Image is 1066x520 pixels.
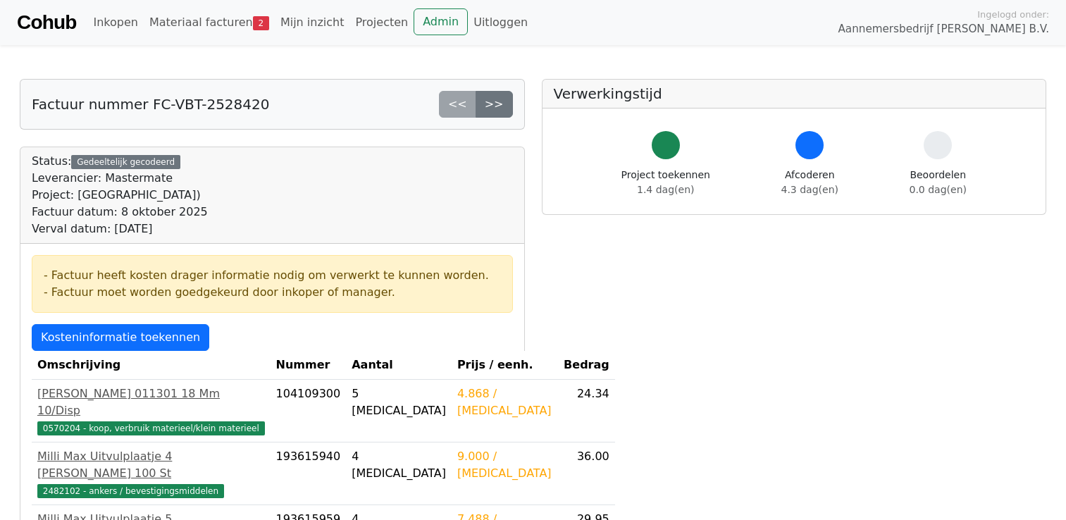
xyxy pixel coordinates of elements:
[554,85,1035,102] h5: Verwerkingstijd
[476,91,513,118] a: >>
[838,21,1049,37] span: Aannemersbedrijf [PERSON_NAME] B.V.
[621,168,710,197] div: Project toekennen
[32,187,208,204] div: Project: [GEOGRAPHIC_DATA])
[468,8,533,37] a: Uitloggen
[275,8,350,37] a: Mijn inzicht
[37,484,224,498] span: 2482102 - ankers / bevestigingsmiddelen
[557,380,615,442] td: 24.34
[271,351,347,380] th: Nummer
[271,442,347,505] td: 193615940
[977,8,1049,21] span: Ingelogd onder:
[457,385,552,419] div: 4.868 / [MEDICAL_DATA]
[71,155,180,169] div: Gedeeltelijk gecodeerd
[346,351,452,380] th: Aantal
[17,6,76,39] a: Cohub
[637,184,694,195] span: 1.4 dag(en)
[414,8,468,35] a: Admin
[910,184,967,195] span: 0.0 dag(en)
[781,168,838,197] div: Afcoderen
[87,8,143,37] a: Inkopen
[349,8,414,37] a: Projecten
[32,96,269,113] h5: Factuur nummer FC-VBT-2528420
[32,324,209,351] a: Kosteninformatie toekennen
[910,168,967,197] div: Beoordelen
[781,184,838,195] span: 4.3 dag(en)
[452,351,557,380] th: Prijs / eenh.
[144,8,275,37] a: Materiaal facturen2
[271,380,347,442] td: 104109300
[557,351,615,380] th: Bedrag
[37,448,265,499] a: Milli Max Uitvulplaatje 4 [PERSON_NAME] 100 St2482102 - ankers / bevestigingsmiddelen
[32,153,208,237] div: Status:
[37,385,265,436] a: [PERSON_NAME] 011301 18 Mm 10/Disp0570204 - koop, verbruik materieel/klein materieel
[557,442,615,505] td: 36.00
[32,204,208,221] div: Factuur datum: 8 oktober 2025
[44,267,501,284] div: - Factuur heeft kosten drager informatie nodig om verwerkt te kunnen worden.
[37,421,265,435] span: 0570204 - koop, verbruik materieel/klein materieel
[457,448,552,482] div: 9.000 / [MEDICAL_DATA]
[32,351,271,380] th: Omschrijving
[37,448,265,482] div: Milli Max Uitvulplaatje 4 [PERSON_NAME] 100 St
[32,170,208,187] div: Leverancier: Mastermate
[44,284,501,301] div: - Factuur moet worden goedgekeurd door inkoper of manager.
[352,448,446,482] div: 4 [MEDICAL_DATA]
[32,221,208,237] div: Verval datum: [DATE]
[253,16,269,30] span: 2
[37,385,265,419] div: [PERSON_NAME] 011301 18 Mm 10/Disp
[352,385,446,419] div: 5 [MEDICAL_DATA]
